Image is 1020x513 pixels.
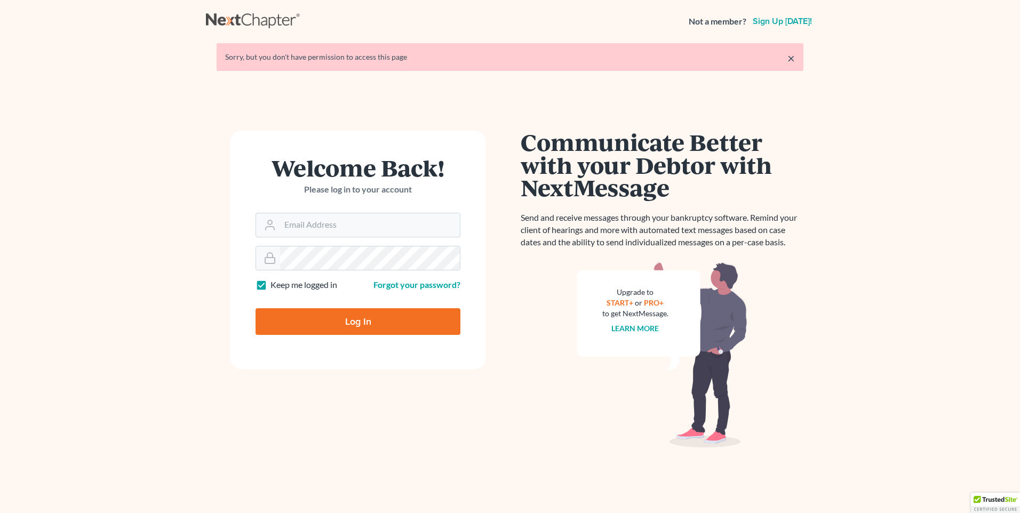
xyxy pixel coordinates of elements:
a: × [787,52,795,65]
h1: Communicate Better with your Debtor with NextMessage [521,131,803,199]
a: Forgot your password? [373,279,460,290]
p: Send and receive messages through your bankruptcy software. Remind your client of hearings and mo... [521,212,803,249]
span: or [635,298,643,307]
label: Keep me logged in [270,279,337,291]
input: Email Address [280,213,460,237]
h1: Welcome Back! [256,156,460,179]
p: Please log in to your account [256,183,460,196]
a: PRO+ [644,298,664,307]
div: Upgrade to [602,287,668,298]
strong: Not a member? [689,15,746,28]
input: Log In [256,308,460,335]
a: Sign up [DATE]! [751,17,814,26]
a: Learn more [612,324,659,333]
div: Sorry, but you don't have permission to access this page [225,52,795,62]
a: START+ [607,298,634,307]
div: to get NextMessage. [602,308,668,319]
img: nextmessage_bg-59042aed3d76b12b5cd301f8e5b87938c9018125f34e5fa2b7a6b67550977c72.svg [577,261,747,448]
div: TrustedSite Certified [971,493,1020,513]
